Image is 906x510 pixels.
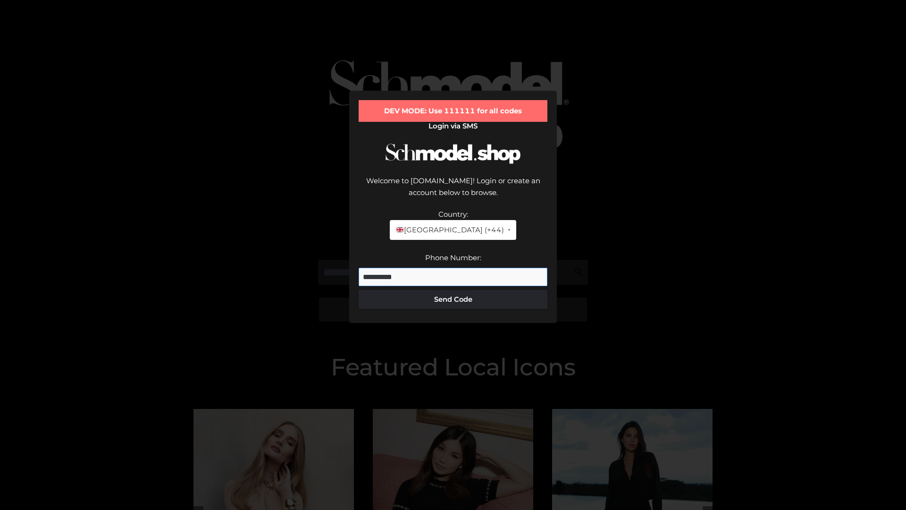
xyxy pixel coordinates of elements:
[359,290,547,309] button: Send Code
[382,135,524,172] img: Schmodel Logo
[359,122,547,130] h2: Login via SMS
[359,175,547,208] div: Welcome to [DOMAIN_NAME]! Login or create an account below to browse.
[396,226,403,233] img: 🇬🇧
[359,100,547,122] div: DEV MODE: Use 111111 for all codes
[425,253,481,262] label: Phone Number:
[395,224,503,236] span: [GEOGRAPHIC_DATA] (+44)
[438,210,468,219] label: Country:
